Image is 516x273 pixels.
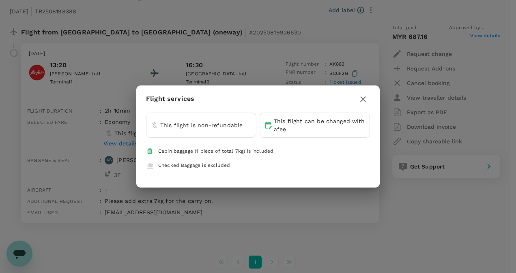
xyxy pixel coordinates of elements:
p: Flight services [146,94,194,104]
div: Cabin baggage (1 piece of total 7kg) is included [158,147,273,156]
p: This flight is non-refundable [160,121,243,129]
p: This flight can be changed with a [274,117,365,133]
span: fee [277,126,286,132]
div: Checked Baggage is excluded [158,162,230,170]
